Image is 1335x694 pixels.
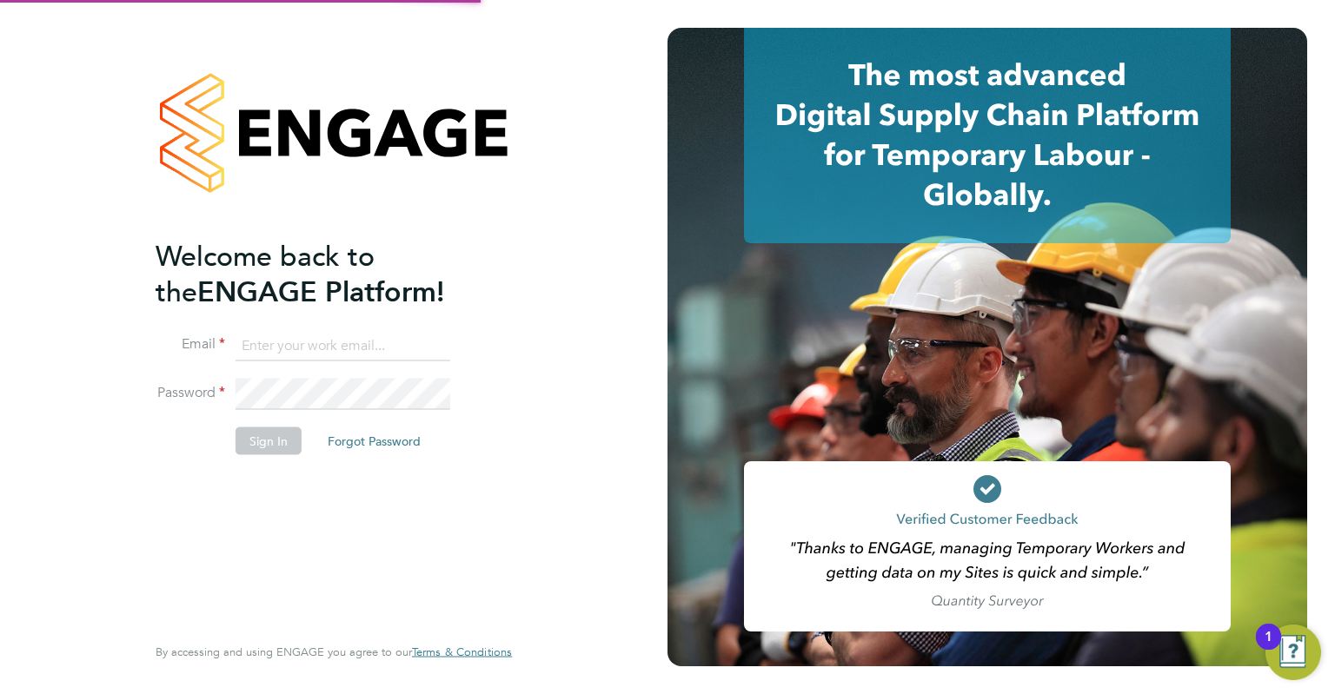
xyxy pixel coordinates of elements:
input: Enter your work email... [236,330,450,361]
label: Password [156,384,225,402]
button: Forgot Password [314,426,435,454]
button: Open Resource Center, 1 new notification [1265,625,1321,680]
div: 1 [1265,637,1272,659]
span: Terms & Conditions [412,644,512,659]
button: Sign In [236,426,302,454]
h2: ENGAGE Platform! [156,238,495,309]
a: Terms & Conditions [412,645,512,659]
span: Welcome back to the [156,239,375,308]
span: By accessing and using ENGAGE you agree to our [156,644,512,659]
label: Email [156,335,225,354]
